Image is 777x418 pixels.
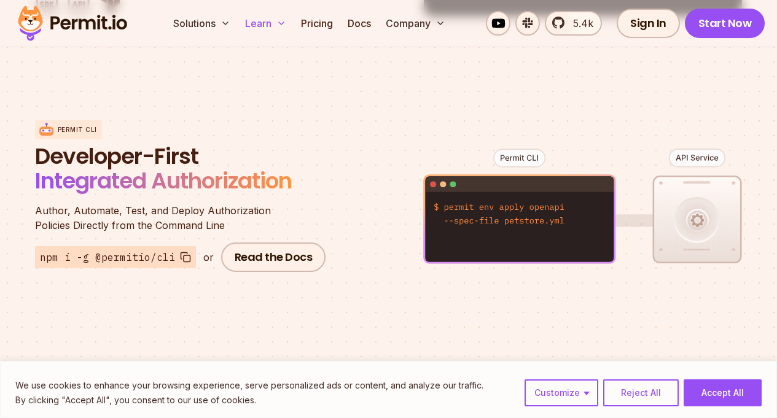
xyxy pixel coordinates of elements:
a: 5.4k [545,11,602,36]
button: Learn [240,11,291,36]
button: Company [381,11,450,36]
p: Policies Directly from the Command Line [35,203,330,233]
a: Start Now [685,9,765,38]
a: Pricing [296,11,338,36]
p: We use cookies to enhance your browsing experience, serve personalized ads or content, and analyz... [15,378,483,393]
span: Author, Automate, Test, and Deploy Authorization [35,203,330,218]
p: By clicking "Accept All", you consent to our use of cookies. [15,393,483,408]
button: Accept All [684,379,762,406]
button: Reject All [603,379,679,406]
span: Developer-First [35,144,330,169]
span: npm i -g @permitio/cli [40,250,175,265]
p: Permit CLI [58,125,97,134]
button: Customize [525,379,598,406]
div: or [203,250,214,265]
span: Integrated Authorization [35,165,292,196]
span: 5.4k [566,16,593,31]
img: Permit logo [12,2,133,44]
a: Docs [343,11,376,36]
button: npm i -g @permitio/cli [35,246,196,268]
a: Sign In [617,9,680,38]
a: Read the Docs [221,242,326,272]
button: Solutions [168,11,235,36]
